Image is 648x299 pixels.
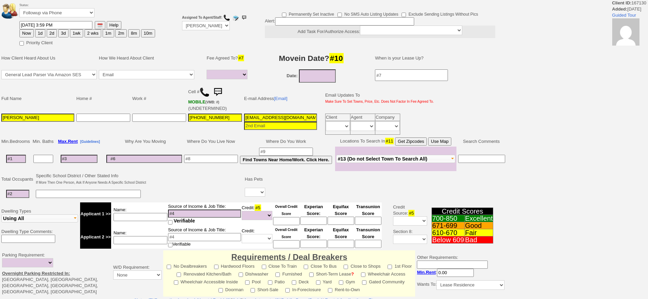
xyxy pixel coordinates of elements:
td: Has Pets [244,172,266,187]
span: Rent [426,270,436,275]
td: Credit: [241,202,273,226]
button: 2 wks [85,29,101,37]
td: Other Requirements: [415,250,506,297]
label: Hardwood Floors [214,262,255,269]
td: 671-699 [432,222,464,229]
td: 610-670 [432,229,464,236]
font: Equifax Score [333,227,349,239]
input: #6 [106,155,182,163]
td: Home # [75,84,131,113]
input: #1 [6,155,26,163]
button: 1d [35,29,45,37]
input: Ask Customer: Do You Know Your Experian Credit Score [300,217,327,225]
td: Credit Scores [432,208,493,215]
span: #10 [329,53,344,63]
font: Requirements / Deal Breakers [231,252,347,262]
input: #7 [375,69,448,81]
td: Company [375,114,400,121]
td: Total Occupants [0,172,35,187]
input: Close To Bus [304,265,308,269]
span: Bedrooms [10,139,30,144]
nobr: Wants To: [417,282,504,287]
font: Transunion Score [356,227,380,239]
label: No SMS Auto Listing Updates [337,10,398,17]
td: Agent [350,114,375,121]
center: Add Task For/Authorize Access: [265,26,495,38]
b: [Guidelines] [80,140,100,144]
label: Close To Bus [304,262,336,269]
input: Renovated Kitchen/Bath [177,272,181,277]
span: #5 [255,204,261,211]
button: 2d [47,29,57,37]
input: Ask Customer: Do You Know Your Transunion Credit Score [355,240,381,248]
td: Excellent [465,215,493,222]
label: Gated Community [362,277,405,285]
span: #7 [238,55,244,61]
label: Dishwasher [239,269,269,277]
input: #4 [168,233,241,241]
button: 1wk [70,29,83,37]
font: If More Then One Person, Ask If Anyone Needs A Specific School District [36,181,146,184]
input: Ask Customer: Do You Know Your Overall Credit Score [273,240,300,248]
img: call.png [223,14,230,21]
b: T-Mobile USA, Inc. [188,99,219,104]
label: Deck [292,277,309,285]
font: MOBILE [188,99,206,104]
button: 3d [58,29,69,37]
a: ? [351,271,354,277]
font: Overall Credit Score [275,205,298,216]
font: Make Sure To Set Towns, Price, Etc. Does Not Factor In Fee Agreed To. [325,100,434,103]
td: Applicant 2 >> [80,226,111,249]
font: Status: [19,3,94,16]
img: sms.png [211,85,225,99]
input: #8 [184,155,238,163]
input: Close to Shops [344,265,348,269]
input: #9 [259,148,313,156]
font: Experian Score: [304,204,323,216]
td: Search Comments [456,136,507,147]
label: In-Foreclosure [285,285,321,293]
label: Priority Client [19,38,52,46]
img: sms.png [241,14,247,21]
label: Rent-to-Own [328,285,360,293]
td: Credit Source: Section 8: [383,201,428,250]
img: people.png [2,3,22,19]
input: Priority Client [19,41,24,46]
input: Wheelchair Access [361,272,365,277]
td: Name: [111,202,168,226]
label: 1st Floor [388,262,412,269]
td: How Client Heard About Us [0,48,98,68]
button: Find Towns Near Home/Work. Click Here. [240,156,332,164]
button: Using All [1,214,78,222]
img: call.png [199,87,210,97]
label: Short-Term Lease [309,269,354,277]
input: No Dealbreakers [167,265,171,269]
input: Exclude Sending Listings Without Pics [402,13,406,17]
td: W/D Requirement: [111,250,163,297]
label: Wheelchair Access [361,269,405,277]
td: Cell # (UNDETERMINED) [187,84,243,113]
input: Short-Sale [251,288,255,293]
div: Alert: [265,17,495,38]
td: Specific School District / Other Stated Info [35,172,147,187]
button: Use Map [428,137,451,146]
img: compose_email.png [232,14,239,21]
input: Furnished [275,272,280,277]
span: #11 [385,138,394,144]
input: Yard [316,280,320,285]
input: 1st Floor [388,265,392,269]
button: 8m [128,29,140,37]
input: In-Foreclosure [285,288,290,293]
font: Transunion Score [356,204,380,216]
font: Equifax Score [333,204,349,216]
td: How We Heard About Client [98,48,202,68]
a: [Guidelines] [80,139,100,144]
a: [Email] [274,96,287,101]
input: Close To Train [262,265,266,269]
td: Source of Income & Job Title: Verifiable [168,226,241,249]
button: 10m [141,29,155,37]
button: 1m [103,29,114,37]
input: Ask Customer: Do You Know Your Equifax Credit Score [328,217,354,225]
label: Doorman [218,285,243,293]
